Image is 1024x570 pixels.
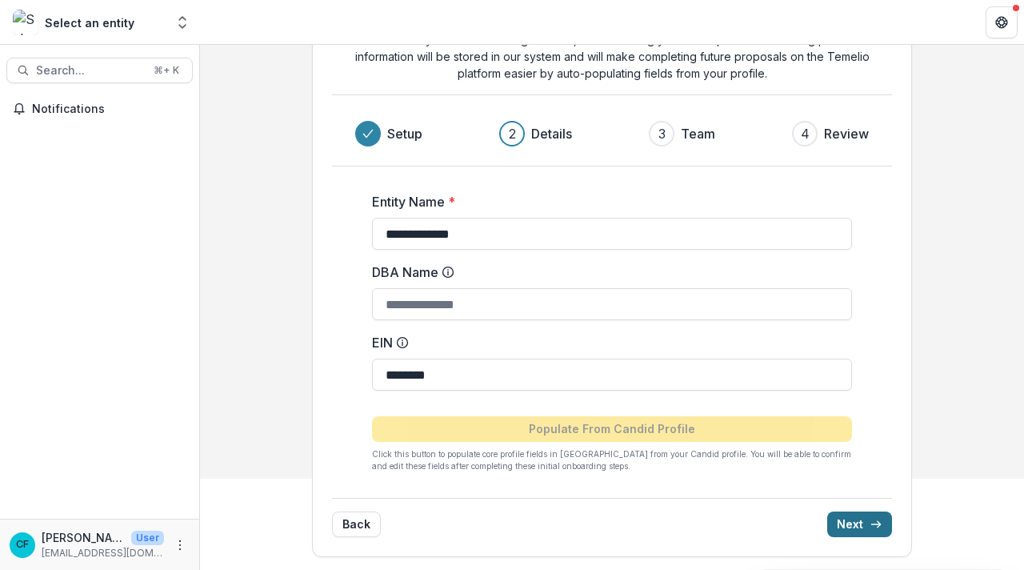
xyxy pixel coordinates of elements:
div: ⌘ + K [150,62,182,79]
p: [PERSON_NAME] [42,529,125,546]
img: Select an entity [13,10,38,35]
h3: Team [681,124,715,143]
button: Search... [6,58,193,83]
p: Click this button to populate core profile fields in [GEOGRAPHIC_DATA] from your Candid profile. ... [372,448,852,472]
button: Open entity switcher [171,6,194,38]
button: Notifications [6,96,193,122]
div: Select an entity [45,14,134,31]
h3: Details [531,124,572,143]
button: Next [827,512,892,537]
button: Get Help [986,6,1018,38]
p: [EMAIL_ADDRESS][DOMAIN_NAME] [42,546,164,560]
h3: Review [824,124,869,143]
span: Search... [36,64,144,78]
p: Because this is your first time using Temelio, we are asking you to complete the following profil... [332,31,892,82]
h3: Setup [387,124,422,143]
span: Notifications [32,102,186,116]
p: User [131,531,164,545]
label: Entity Name [372,192,842,211]
label: DBA Name [372,263,842,282]
div: 2 [509,124,516,143]
div: Progress [355,121,869,147]
div: 4 [801,124,810,143]
button: Back [332,512,381,537]
div: Caden Foley [16,540,29,550]
label: EIN [372,333,842,352]
div: 3 [658,124,666,143]
button: More [170,536,190,555]
button: Populate From Candid Profile [372,416,852,442]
